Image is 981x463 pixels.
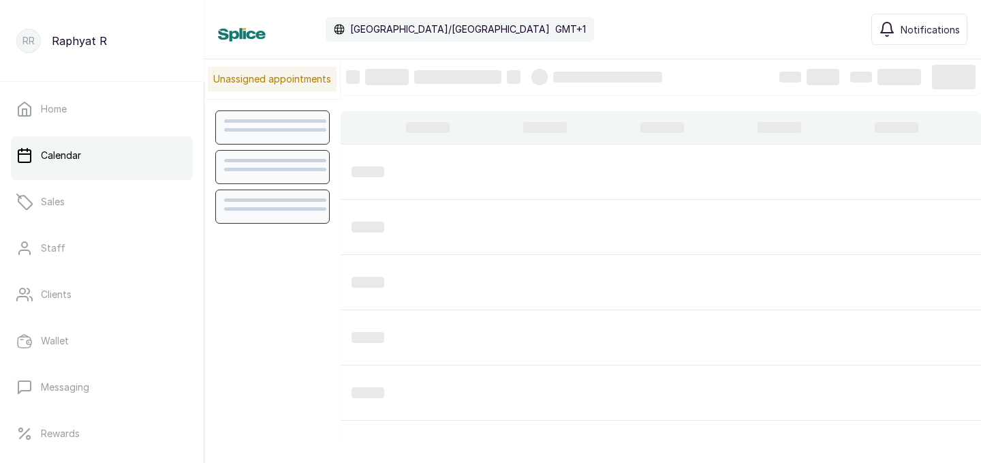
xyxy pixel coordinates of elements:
[901,23,960,37] span: Notifications
[11,322,193,360] a: Wallet
[41,288,72,301] p: Clients
[41,241,65,255] p: Staff
[41,380,89,394] p: Messaging
[11,415,193,453] a: Rewards
[555,23,586,36] p: GMT+1
[41,102,67,116] p: Home
[11,183,193,221] a: Sales
[208,67,337,91] p: Unassigned appointments
[41,195,65,209] p: Sales
[11,229,193,267] a: Staff
[11,275,193,314] a: Clients
[52,33,107,49] p: Raphyat R
[11,90,193,128] a: Home
[11,368,193,406] a: Messaging
[41,149,81,162] p: Calendar
[41,427,80,440] p: Rewards
[41,334,69,348] p: Wallet
[871,14,967,45] button: Notifications
[11,136,193,175] a: Calendar
[350,23,550,36] p: [GEOGRAPHIC_DATA]/[GEOGRAPHIC_DATA]
[22,34,35,48] p: RR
